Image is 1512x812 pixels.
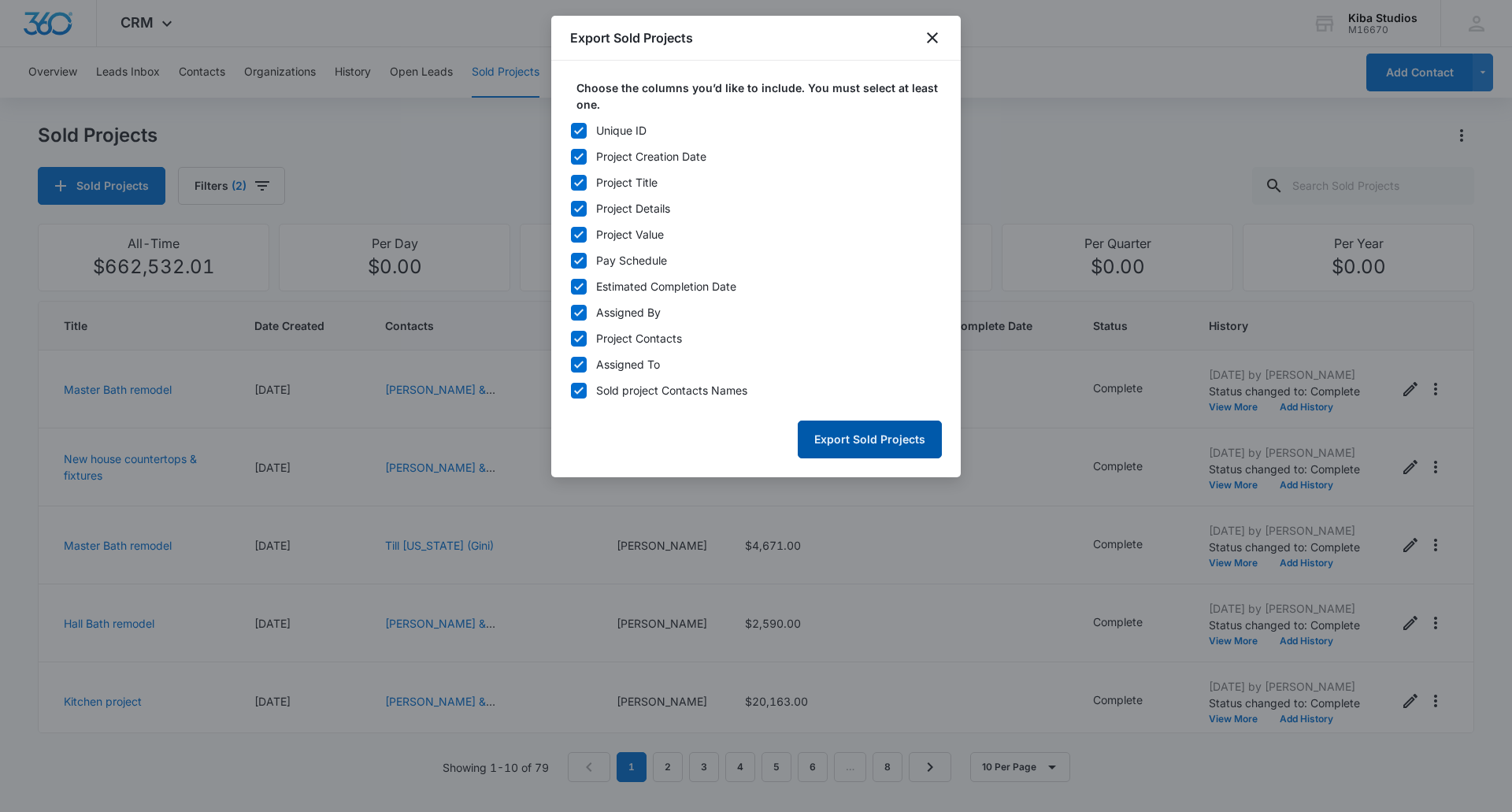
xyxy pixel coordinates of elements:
button: close [923,28,942,47]
div: Project Value [596,226,664,243]
label: Choose the columns you’d like to include. You must select at least one. [576,80,948,113]
div: Project Contacts [596,330,682,347]
div: Project Details [596,200,670,217]
button: Export Sold Projects [798,421,942,458]
h1: Export Sold Projects [570,28,693,47]
div: Project Title [596,174,658,191]
div: Pay Schedule [596,252,667,269]
div: Assigned By [596,304,661,321]
div: Assigned To [596,356,660,373]
div: Project Creation Date [596,148,706,165]
div: Estimated Completion Date [596,278,736,295]
div: Sold project Contacts Names [596,382,747,399]
div: Unique ID [596,122,647,139]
